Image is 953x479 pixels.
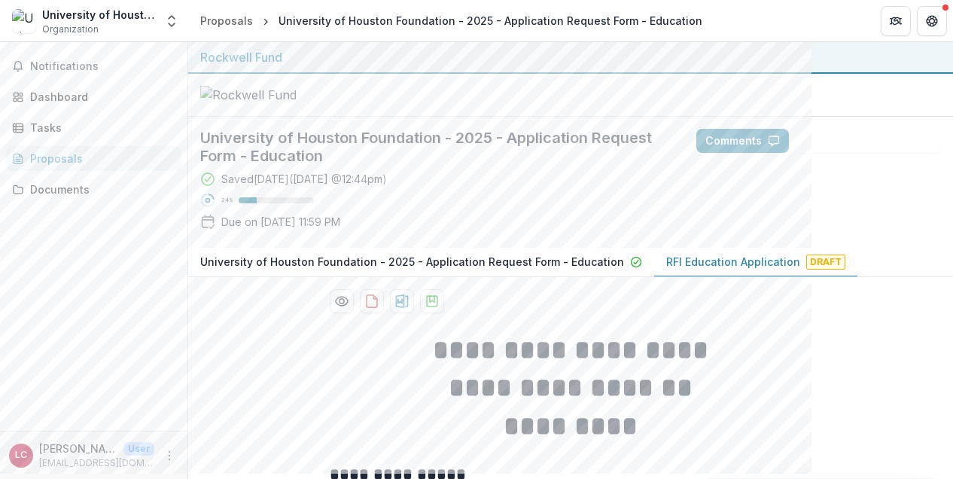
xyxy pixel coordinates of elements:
[42,23,99,36] span: Organization
[696,129,789,153] button: Comments
[30,151,169,166] div: Proposals
[123,442,154,456] p: User
[42,7,155,23] div: University of Houston Foundation
[161,6,182,36] button: Open entity switcher
[200,86,351,104] img: Rockwell Fund
[6,115,181,140] a: Tasks
[390,289,414,313] button: download-proposal
[30,89,169,105] div: Dashboard
[666,254,800,270] p: RFI Education Application
[200,48,941,66] div: Rockwell Fund
[420,289,444,313] button: download-proposal
[39,456,154,470] p: [EMAIL_ADDRESS][DOMAIN_NAME]
[200,254,624,270] p: University of Houston Foundation - 2025 - Application Request Form - Education
[917,6,947,36] button: Get Help
[221,171,387,187] div: Saved [DATE] ( [DATE] @ 12:44pm )
[160,447,178,465] button: More
[194,10,259,32] a: Proposals
[881,6,911,36] button: Partners
[330,289,354,313] button: Preview ede2ca42-c2ff-418f-a847-7661af0462ea-1.pdf
[200,13,253,29] div: Proposals
[221,214,340,230] p: Due on [DATE] 11:59 PM
[279,13,702,29] div: University of Houston Foundation - 2025 - Application Request Form - Education
[15,450,27,460] div: Liz Chavez
[30,60,175,73] span: Notifications
[194,10,708,32] nav: breadcrumb
[30,182,169,197] div: Documents
[360,289,384,313] button: download-proposal
[30,120,169,136] div: Tasks
[6,84,181,109] a: Dashboard
[200,129,672,165] h2: University of Houston Foundation - 2025 - Application Request Form - Education
[12,9,36,33] img: University of Houston Foundation
[221,195,233,206] p: 24 %
[6,54,181,78] button: Notifications
[39,441,117,456] p: [PERSON_NAME]
[6,146,181,171] a: Proposals
[806,255,845,270] span: Draft
[795,129,941,153] button: Answer Suggestions
[6,177,181,202] a: Documents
